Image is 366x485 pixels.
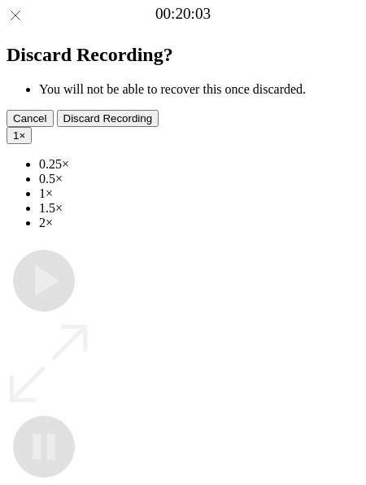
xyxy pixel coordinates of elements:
[39,172,359,186] li: 0.5×
[39,157,359,172] li: 0.25×
[7,127,32,144] button: 1×
[39,186,359,201] li: 1×
[7,110,54,127] button: Cancel
[57,110,159,127] button: Discard Recording
[39,201,359,216] li: 1.5×
[39,216,359,230] li: 2×
[155,5,211,23] a: 00:20:03
[7,44,359,66] h2: Discard Recording?
[39,82,359,97] li: You will not be able to recover this once discarded.
[13,129,19,142] span: 1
